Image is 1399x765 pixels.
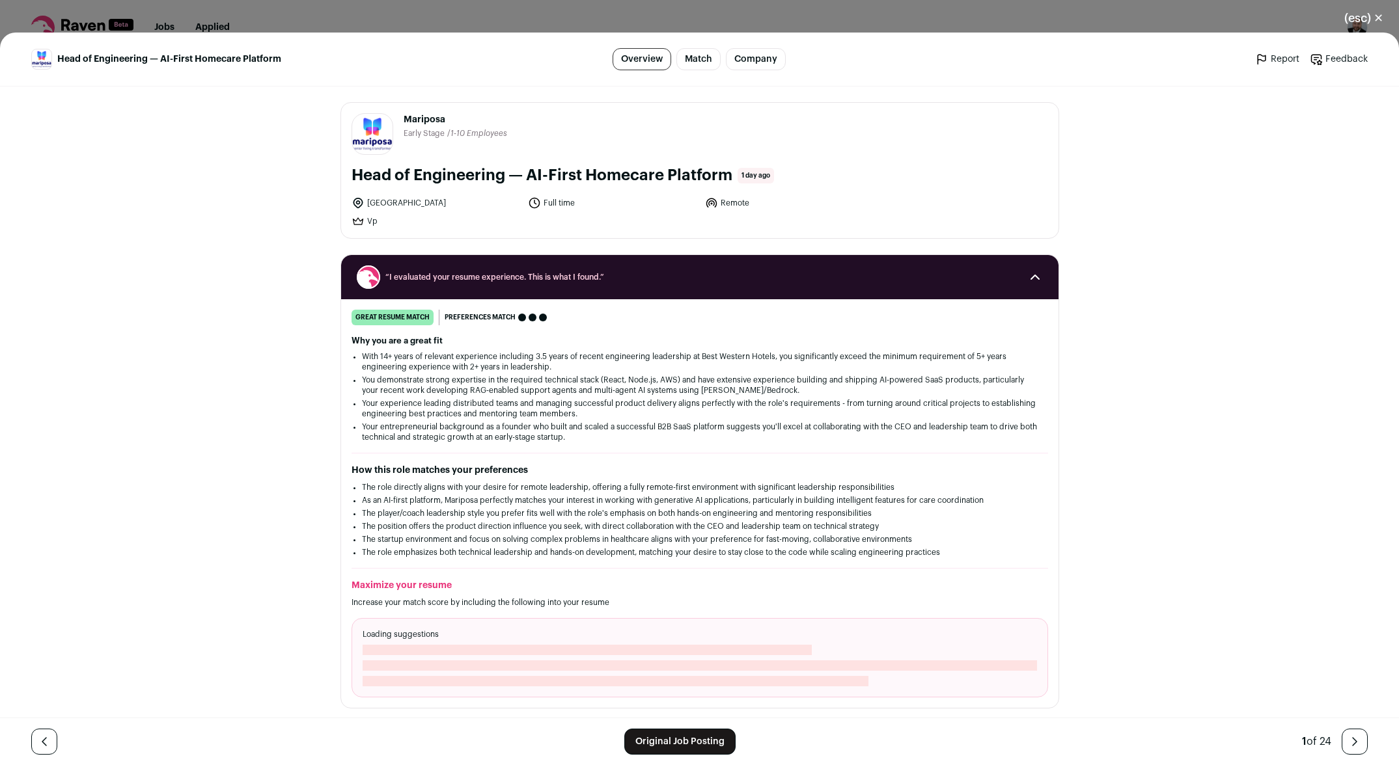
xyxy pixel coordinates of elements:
[445,311,516,324] span: Preferences match
[362,375,1038,396] li: You demonstrate strong expertise in the required technical stack (React, Node.js, AWS) and have e...
[676,48,721,70] a: Match
[450,129,507,137] span: 1-10 Employees
[352,117,393,151] img: fc884ac6b85daaf260f65cf0f51e362685e6bf681e0bbd2d459d37532e58974b.png
[362,534,1038,544] li: The startup environment and focus on solving complex problems in healthcare aligns with your pref...
[624,729,736,755] a: Original Job Posting
[362,521,1038,531] li: The position offers the product direction influence you seek, with direct collaboration with the ...
[352,310,434,325] div: great resume match
[362,398,1038,419] li: Your experience leading distributed teams and managing successful product delivery aligns perfect...
[385,272,1014,282] span: “I evaluated your resume experience. This is what I found.”
[352,597,1048,608] p: Increase your match score by including the following into your resume
[352,464,1048,477] h2: How this role matches your preferences
[57,53,281,66] span: Head of Engineering — AI-First Homecare Platform
[528,196,697,209] li: Full time
[32,51,51,67] img: fc884ac6b85daaf260f65cf0f51e362685e6bf681e0bbd2d459d37532e58974b.png
[404,113,507,126] span: Mariposa
[613,48,671,70] a: Overview
[1329,4,1399,33] button: Close modal
[352,336,1048,346] h2: Why you are a great fit
[705,196,874,209] li: Remote
[362,495,1038,505] li: As an AI-first platform, Mariposa perfectly matches your interest in working with generative AI a...
[352,618,1048,697] div: Loading suggestions
[362,508,1038,518] li: The player/coach leadership style you prefer fits well with the role's emphasis on both hands-on ...
[447,129,507,139] li: /
[352,579,1048,592] h2: Maximize your resume
[1310,53,1368,66] a: Feedback
[404,129,447,139] li: Early Stage
[352,196,521,209] li: [GEOGRAPHIC_DATA]
[738,168,774,183] span: 1 day ago
[726,48,786,70] a: Company
[1302,734,1331,749] div: of 24
[1302,736,1307,747] span: 1
[1255,53,1299,66] a: Report
[362,422,1038,442] li: Your entrepreneurial background as a founder who built and scaled a successful B2B SaaS platform ...
[352,215,521,228] li: Vp
[362,351,1038,372] li: With 14+ years of relevant experience including 3.5 years of recent engineering leadership at Bes...
[362,547,1038,557] li: The role emphasizes both technical leadership and hands-on development, matching your desire to s...
[362,482,1038,492] li: The role directly aligns with your desire for remote leadership, offering a fully remote-first en...
[352,165,732,186] h1: Head of Engineering — AI-First Homecare Platform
